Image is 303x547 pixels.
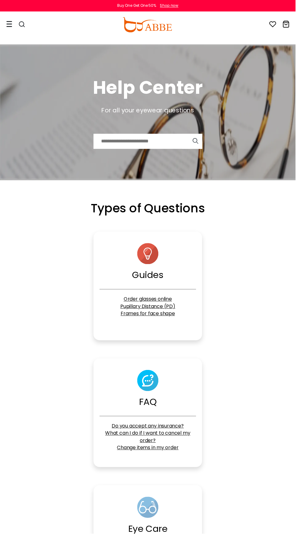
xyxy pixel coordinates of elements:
[164,3,183,9] div: Shop now
[141,509,162,531] img: eyecare
[123,310,180,318] a: Pupillary Distance (PD)
[115,433,189,440] a: Do you accept any insurance?
[124,318,179,325] a: Frames for face shape
[161,3,183,8] a: Shop now
[108,441,195,455] a: What can I do if I want to cancel my order?
[141,379,162,401] img: faq
[141,249,162,271] img: guides
[120,455,183,462] a: Change items in my order
[126,18,176,33] img: abbeglasses.com
[141,405,162,419] div: FAQ
[141,367,162,419] a: FAQ
[127,303,176,310] a: Order glasses online
[135,237,168,289] a: Guides
[135,275,168,289] div: Guides
[120,3,160,9] div: Buy One Get One 50%
[93,205,210,222] span: Types of Questions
